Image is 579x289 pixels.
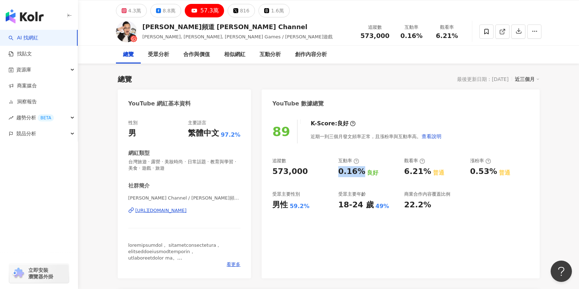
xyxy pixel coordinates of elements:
a: 找貼文 [9,50,32,58]
div: 816 [240,6,250,16]
div: 良好 [367,169,378,177]
div: 主要語言 [188,120,206,126]
div: 互動率 [338,158,359,164]
div: 57.3萬 [200,6,219,16]
div: BETA [38,114,54,121]
div: 良好 [337,120,349,127]
div: 受眾主要年齡 [338,191,366,197]
span: [PERSON_NAME], [PERSON_NAME], [PERSON_NAME] Games / [PERSON_NAME]遊戲 [143,34,333,39]
span: 資源庫 [16,62,31,78]
div: 互動分析 [260,50,281,59]
div: 近三個月 [515,75,540,84]
div: 觀看率 [404,158,425,164]
div: 最後更新日期：[DATE] [457,76,508,82]
div: 漲粉率 [470,158,491,164]
div: 0.53% [470,166,497,177]
div: 創作內容分析 [295,50,327,59]
img: logo [6,9,44,23]
button: 1.6萬 [258,4,289,17]
a: 商案媒合 [9,82,37,89]
span: rise [9,115,13,120]
span: 573,000 [361,32,390,39]
div: 網紅類型 [128,149,150,157]
div: 男 [128,128,136,139]
a: [URL][DOMAIN_NAME] [128,207,241,214]
span: 看更多 [227,261,240,268]
span: 台灣旅遊 · 露營 · 美妝時尚 · 日常話題 · 教育與學習 · 美食 · 遊戲 · 旅遊 [128,159,241,171]
span: 0.16% [400,32,422,39]
img: chrome extension [11,268,25,279]
span: 97.2% [221,131,241,139]
div: 互動率 [398,24,425,31]
div: 觀看率 [434,24,461,31]
div: 573,000 [272,166,308,177]
img: KOL Avatar [116,21,137,42]
div: 22.2% [404,200,431,211]
button: 57.3萬 [185,4,224,17]
div: 0.16% [338,166,365,177]
div: 繁體中文 [188,128,219,139]
div: 性別 [128,120,138,126]
div: 4.3萬 [128,6,141,16]
span: 趨勢分析 [16,110,54,126]
iframe: Help Scout Beacon - Open [551,261,572,282]
span: [PERSON_NAME] Channel / [PERSON_NAME]頻道 | @alanchanneljp | UCLh9M5KxWSlIqh2EC8ja_ug [128,195,241,201]
div: 男性 [272,200,288,211]
a: searchAI 找網紅 [9,34,38,42]
div: 總覽 [123,50,134,59]
a: 洞察報告 [9,98,37,105]
div: 89 [272,124,290,139]
div: YouTube 數據總覽 [272,100,324,108]
div: 商業合作內容覆蓋比例 [404,191,450,197]
button: 4.3萬 [116,4,147,17]
div: K-Score : [311,120,356,127]
div: 18-24 歲 [338,200,374,211]
a: chrome extension立即安裝 瀏覽器外掛 [9,264,69,283]
div: 合作與價值 [183,50,210,59]
div: 受眾主要性別 [272,191,300,197]
div: [URL][DOMAIN_NAME] [135,207,187,214]
span: 立即安裝 瀏覽器外掛 [28,267,53,280]
div: 受眾分析 [148,50,169,59]
div: 追蹤數 [272,158,286,164]
div: 近期一到三個月發文頻率正常，且漲粉率與互動率高。 [311,129,442,143]
div: 相似網紅 [224,50,245,59]
div: 追蹤數 [361,24,390,31]
div: 6.21% [404,166,431,177]
div: 普通 [433,169,444,177]
div: 普通 [499,169,510,177]
div: 8.8萬 [163,6,176,16]
div: 1.6萬 [271,6,284,16]
button: 816 [228,4,255,17]
div: [PERSON_NAME]頻道 [PERSON_NAME] Channel [143,22,333,31]
div: 59.2% [290,202,310,210]
div: YouTube 網紅基本資料 [128,100,191,108]
button: 查看說明 [421,129,442,143]
span: 6.21% [436,32,458,39]
button: 8.8萬 [150,4,181,17]
span: 查看說明 [422,133,441,139]
div: 社群簡介 [128,182,150,190]
div: 總覽 [118,74,132,84]
span: 競品分析 [16,126,36,142]
div: 49% [375,202,389,210]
